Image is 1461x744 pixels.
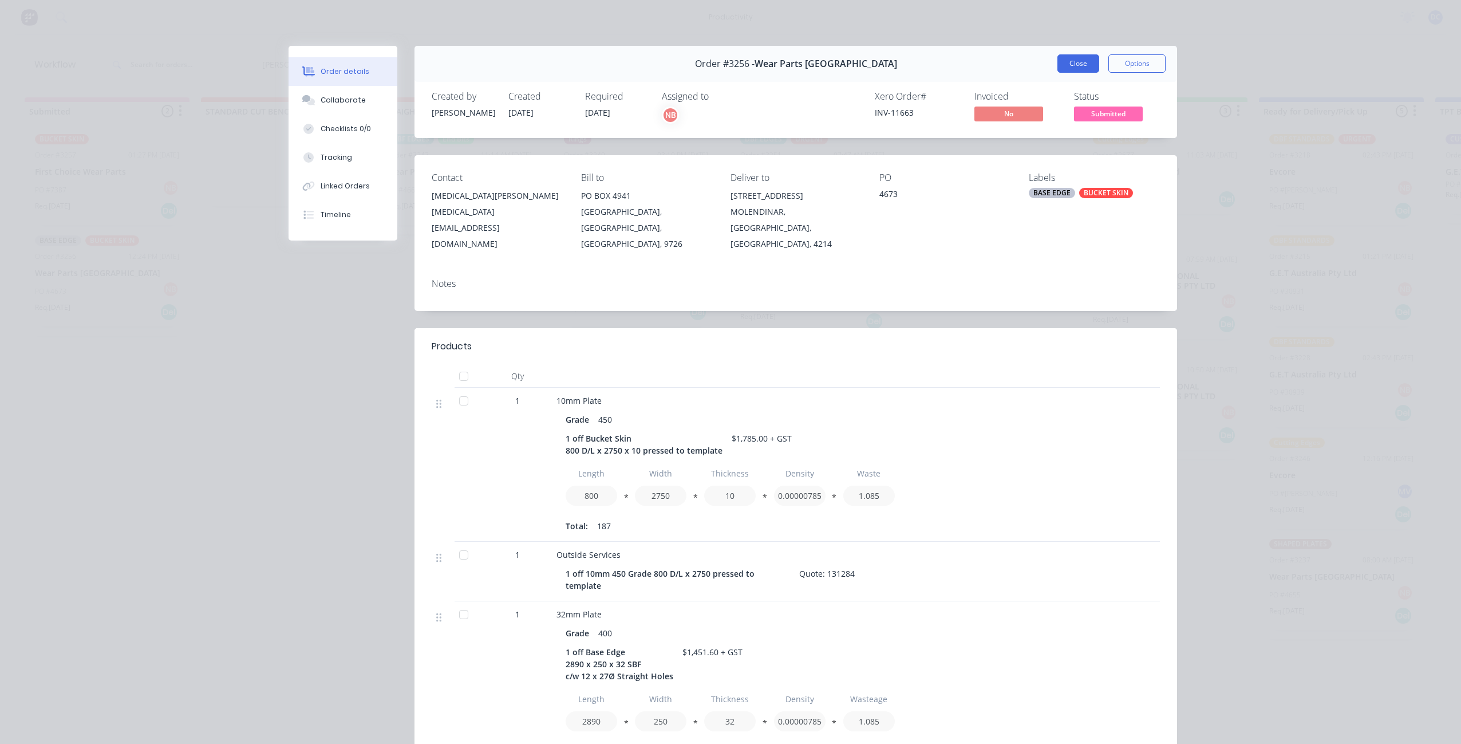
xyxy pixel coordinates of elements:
div: Notes [432,278,1160,289]
div: Order details [321,66,369,77]
div: MOLENDINAR, [GEOGRAPHIC_DATA], [GEOGRAPHIC_DATA], 4214 [730,204,862,252]
button: Order details [289,57,397,86]
div: Deliver to [730,172,862,183]
div: Collaborate [321,95,366,105]
div: 4673 [879,188,1010,204]
span: 1 [515,549,520,561]
div: Products [432,340,472,353]
div: Created by [432,91,495,102]
button: Checklists 0/0 [289,115,397,143]
div: Qty [483,365,552,388]
span: 1 [515,395,520,407]
div: Timeline [321,210,351,220]
button: Timeline [289,200,397,229]
button: Options [1108,54,1166,73]
input: Value [774,486,826,506]
span: Order #3256 - [695,58,755,69]
div: Contact [432,172,563,183]
div: Created [508,91,571,102]
div: Xero Order # [875,91,961,102]
div: [STREET_ADDRESS]MOLENDINAR, [GEOGRAPHIC_DATA], [GEOGRAPHIC_DATA], 4214 [730,188,862,252]
input: Label [566,463,617,483]
div: Assigned to [662,91,776,102]
div: Required [585,91,648,102]
input: Label [704,463,756,483]
span: Submitted [1074,107,1143,121]
input: Value [843,711,895,731]
div: Linked Orders [321,181,370,191]
div: 1 off Base Edge 2890 x 250 x 32 SBF c/w 12 x 27Ø Straight Holes [566,644,678,684]
div: $1,785.00 + GST [727,430,796,447]
input: Label [635,689,686,709]
div: Checklists 0/0 [321,124,371,134]
div: 1 off Bucket Skin 800 D/L x 2750 x 10 pressed to template [566,430,727,459]
span: Total: [566,520,588,532]
input: Label [635,463,686,483]
div: Quote: 131284 [795,565,859,582]
input: Value [566,486,617,506]
div: PO BOX 4941 [581,188,712,204]
input: Value [635,486,686,506]
div: Tracking [321,152,352,163]
span: No [974,107,1043,121]
button: Close [1057,54,1099,73]
div: [MEDICAL_DATA][PERSON_NAME] [432,188,563,204]
input: Value [704,486,756,506]
div: Invoiced [974,91,1060,102]
div: [MEDICAL_DATA][PERSON_NAME][MEDICAL_DATA][EMAIL_ADDRESS][DOMAIN_NAME] [432,188,563,252]
div: $1,451.60 + GST [678,644,747,660]
input: Label [774,463,826,483]
span: 32mm Plate [556,609,602,620]
div: INV-11663 [875,107,961,119]
span: [DATE] [508,107,534,118]
div: PO BOX 4941[GEOGRAPHIC_DATA], [GEOGRAPHIC_DATA], [GEOGRAPHIC_DATA], 9726 [581,188,712,252]
span: 10mm Plate [556,395,602,406]
button: Linked Orders [289,172,397,200]
div: Grade [566,625,594,641]
div: 400 [594,625,617,641]
input: Label [843,689,895,709]
span: 187 [597,520,611,532]
span: 1 [515,608,520,620]
input: Label [843,463,895,483]
input: Value [635,711,686,731]
input: Label [774,689,826,709]
button: Collaborate [289,86,397,115]
input: Value [704,711,756,731]
div: Bill to [581,172,712,183]
input: Label [704,689,756,709]
input: Value [774,711,826,731]
span: Wear Parts [GEOGRAPHIC_DATA] [755,58,897,69]
button: Tracking [289,143,397,172]
div: 1 off 10mm 450 Grade 800 D/L x 2750 pressed to template [566,565,795,594]
div: 450 [594,411,617,428]
div: PO [879,172,1010,183]
button: NB [662,107,679,124]
span: Outside Services [556,549,621,560]
div: BUCKET SKIN [1079,188,1133,198]
span: [DATE] [585,107,610,118]
div: Grade [566,411,594,428]
div: Labels [1029,172,1160,183]
button: Submitted [1074,107,1143,124]
div: BASE EDGE [1029,188,1075,198]
div: [MEDICAL_DATA][EMAIL_ADDRESS][DOMAIN_NAME] [432,204,563,252]
input: Value [843,486,895,506]
div: Status [1074,91,1160,102]
div: [PERSON_NAME] [432,107,495,119]
input: Label [566,689,617,709]
div: [STREET_ADDRESS] [730,188,862,204]
div: [GEOGRAPHIC_DATA], [GEOGRAPHIC_DATA], [GEOGRAPHIC_DATA], 9726 [581,204,712,252]
input: Value [566,711,617,731]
